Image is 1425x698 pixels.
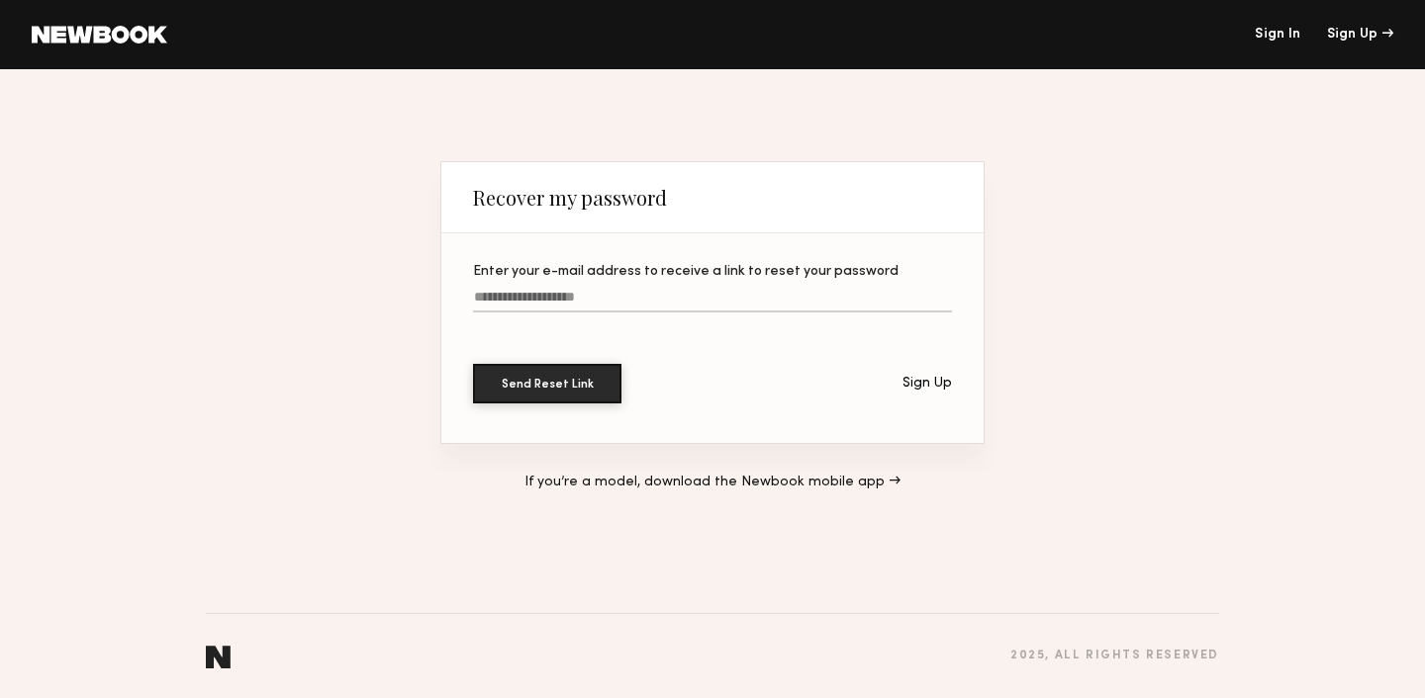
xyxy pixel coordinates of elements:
[473,290,952,312] input: Enter your e-mail address to receive a link to reset your password
[902,377,952,391] div: Sign Up
[1255,28,1300,42] a: Sign In
[524,476,901,489] a: If you’re a model, download the Newbook mobile app →
[1327,28,1393,42] div: Sign Up
[473,265,952,279] div: Enter your e-mail address to receive a link to reset your password
[1010,650,1219,662] div: 2025 , all rights reserved
[473,364,621,403] button: Send Reset Link
[473,186,667,210] div: Recover my password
